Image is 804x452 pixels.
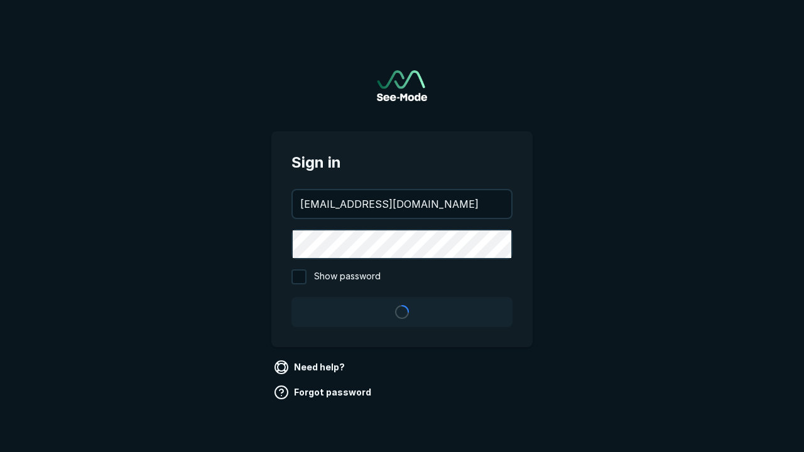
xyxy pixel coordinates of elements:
input: your@email.com [293,190,511,218]
img: See-Mode Logo [377,70,427,101]
span: Show password [314,269,381,284]
span: Sign in [291,151,513,174]
a: Forgot password [271,382,376,402]
a: Need help? [271,357,350,377]
a: Go to sign in [377,70,427,101]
